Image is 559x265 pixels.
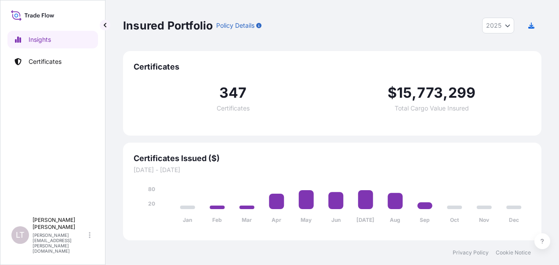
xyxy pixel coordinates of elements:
[509,217,519,223] tspan: Dec
[443,86,448,100] span: ,
[397,86,412,100] span: 15
[33,217,87,231] p: [PERSON_NAME] [PERSON_NAME]
[450,217,459,223] tspan: Oct
[216,21,254,30] p: Policy Details
[482,18,514,33] button: Year Selector
[212,217,222,223] tspan: Feb
[420,217,430,223] tspan: Sep
[7,53,98,70] a: Certificates
[134,153,531,164] span: Certificates Issued ($)
[29,57,62,66] p: Certificates
[448,86,476,100] span: 299
[16,231,25,239] span: LT
[242,217,252,223] tspan: Mar
[134,166,531,174] span: [DATE] - [DATE]
[496,249,531,256] a: Cookie Notice
[412,86,417,100] span: ,
[417,86,443,100] span: 773
[390,217,400,223] tspan: Aug
[7,31,98,48] a: Insights
[29,35,51,44] p: Insights
[395,105,469,111] span: Total Cargo Value Insured
[479,217,490,223] tspan: Nov
[331,217,341,223] tspan: Jun
[388,86,397,100] span: $
[486,21,501,30] span: 2025
[148,200,155,207] tspan: 20
[272,217,281,223] tspan: Apr
[301,217,312,223] tspan: May
[217,105,250,111] span: Certificates
[356,217,374,223] tspan: [DATE]
[219,86,247,100] span: 347
[123,18,213,33] p: Insured Portfolio
[453,249,489,256] a: Privacy Policy
[33,232,87,254] p: [PERSON_NAME][EMAIL_ADDRESS][PERSON_NAME][DOMAIN_NAME]
[148,186,155,192] tspan: 80
[134,62,531,72] span: Certificates
[183,217,192,223] tspan: Jan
